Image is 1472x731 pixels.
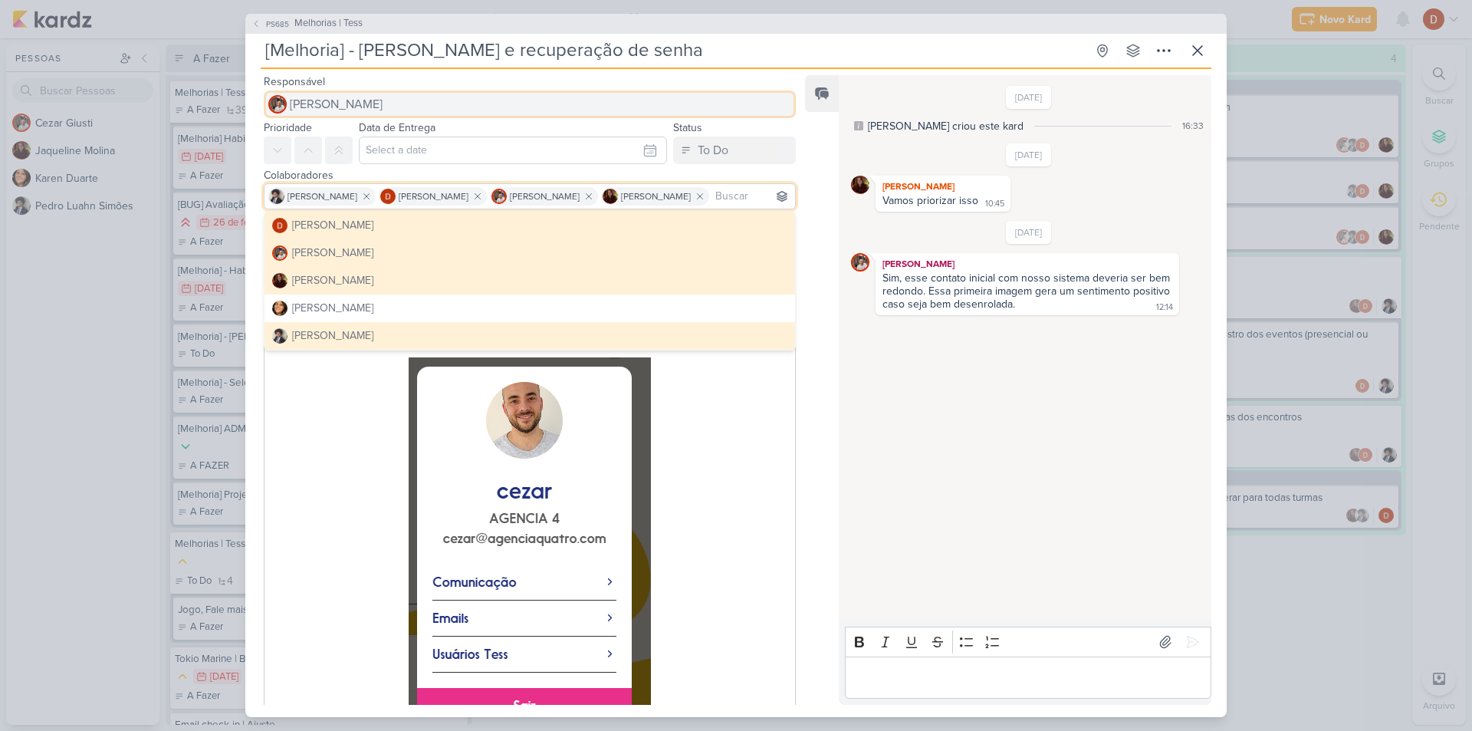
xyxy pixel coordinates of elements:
div: Vamos priorizar isso [882,194,978,207]
img: Cezar Giusti [268,95,287,114]
div: [PERSON_NAME] [879,179,1007,194]
span: [PERSON_NAME] [510,189,580,203]
img: Davi Elias Teixeira [272,218,287,233]
button: [PERSON_NAME] [264,322,795,350]
span: [PERSON_NAME] [287,189,357,203]
div: [PERSON_NAME] [292,272,373,288]
button: To Do [673,137,796,164]
div: [PERSON_NAME] [292,245,373,261]
div: [PERSON_NAME] criou este kard [868,118,1024,134]
div: 12:14 [1156,301,1173,314]
button: [PERSON_NAME] [264,267,795,295]
button: [PERSON_NAME] [264,295,795,322]
div: [PERSON_NAME] [879,256,1176,272]
img: Cezar Giusti [851,253,869,272]
label: Prioridade [264,121,312,134]
div: Sim, esse contato inicial com nosso sistema deveria ser bem redondo. Essa primeira imagem gera um... [882,272,1173,311]
img: Davi Elias Teixeira [380,189,396,204]
img: Karen Duarte [272,301,287,316]
img: Jaqueline Molina [851,176,869,194]
input: Select a date [359,137,667,164]
span: [PERSON_NAME] [621,189,691,203]
input: Kard Sem Título [261,37,1086,64]
div: To Do [698,141,728,160]
img: Jaqueline Molina [603,189,618,204]
img: Cezar Giusti [272,245,287,261]
label: Responsável [264,75,325,88]
div: [PERSON_NAME] [292,217,373,233]
label: Status [673,121,702,134]
img: Jaqueline Molina [272,273,287,288]
div: Editor editing area: main [845,657,1211,699]
img: Pedro Luahn Simões [269,189,284,204]
span: [PERSON_NAME] [290,95,383,114]
div: Editor toolbar [845,627,1211,657]
div: Colaboradores [264,167,796,183]
div: 10:45 [985,198,1004,210]
button: [PERSON_NAME] [264,91,796,118]
img: Pedro Luahn Simões [272,328,287,344]
label: Data de Entrega [359,121,435,134]
div: [PERSON_NAME] [292,328,373,344]
span: [PERSON_NAME] [399,189,468,203]
button: [PERSON_NAME] [264,239,795,267]
img: Cezar Giusti [491,189,507,204]
div: 16:33 [1182,119,1204,133]
input: Buscar [712,187,792,206]
div: [PERSON_NAME] [292,300,373,316]
button: [PERSON_NAME] [264,212,795,239]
